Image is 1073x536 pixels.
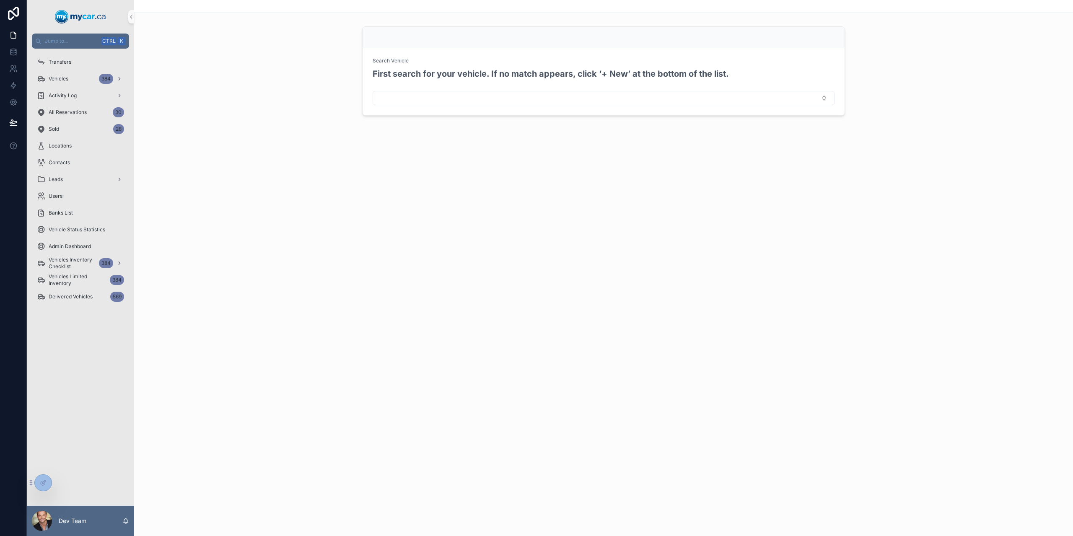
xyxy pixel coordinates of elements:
[45,38,98,44] span: Jump to...
[32,272,129,287] a: Vehicles Limited Inventory384
[49,142,72,149] span: Locations
[110,292,124,302] div: 569
[49,176,63,183] span: Leads
[113,124,124,134] div: 28
[32,71,129,86] a: Vehicles384
[32,205,129,220] a: Banks List
[32,239,129,254] a: Admin Dashboard
[99,258,113,268] div: 384
[59,517,86,525] p: Dev Team
[32,138,129,153] a: Locations
[101,37,117,45] span: Ctrl
[32,289,129,304] a: Delivered Vehicles569
[49,243,91,250] span: Admin Dashboard
[55,10,106,23] img: App logo
[113,107,124,117] div: 30
[32,88,129,103] a: Activity Log
[49,193,62,199] span: Users
[32,155,129,170] a: Contacts
[49,59,71,65] span: Transfers
[49,75,68,82] span: Vehicles
[32,34,129,49] button: Jump to...CtrlK
[27,49,134,315] div: scrollable content
[32,122,129,137] a: Sold28
[373,68,729,80] h2: First search for your vehicle. If no match appears, click ‘+ New’ at the bottom of the list.
[49,210,73,216] span: Banks List
[32,256,129,271] a: Vehicles Inventory Checklist384
[32,172,129,187] a: Leads
[49,159,70,166] span: Contacts
[32,54,129,70] a: Transfers
[32,189,129,204] a: Users
[49,226,105,233] span: Vehicle Status Statistics
[32,105,129,120] a: All Reservations30
[49,273,106,287] span: Vehicles Limited Inventory
[49,92,77,99] span: Activity Log
[118,38,125,44] span: K
[49,109,87,116] span: All Reservations
[49,293,93,300] span: Delivered Vehicles
[32,222,129,237] a: Vehicle Status Statistics
[373,91,835,105] button: Select Button
[49,256,96,270] span: Vehicles Inventory Checklist
[110,275,124,285] div: 384
[373,57,409,64] span: Search Vehicle
[49,126,59,132] span: Sold
[99,74,113,84] div: 384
